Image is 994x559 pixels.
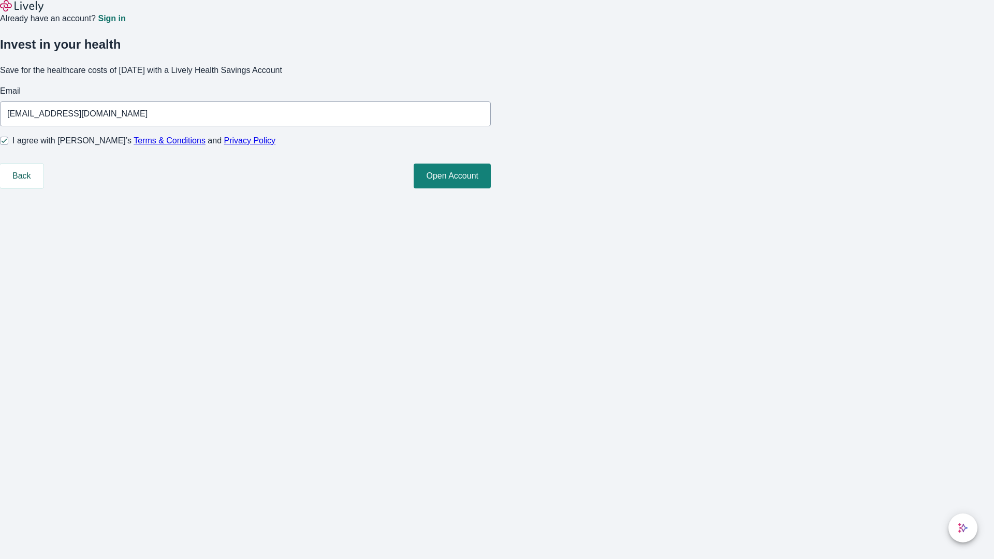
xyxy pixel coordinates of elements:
button: chat [948,513,977,542]
span: I agree with [PERSON_NAME]’s and [12,135,275,147]
a: Terms & Conditions [134,136,206,145]
a: Privacy Policy [224,136,276,145]
a: Sign in [98,14,125,23]
button: Open Account [414,164,491,188]
svg: Lively AI Assistant [958,523,968,533]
